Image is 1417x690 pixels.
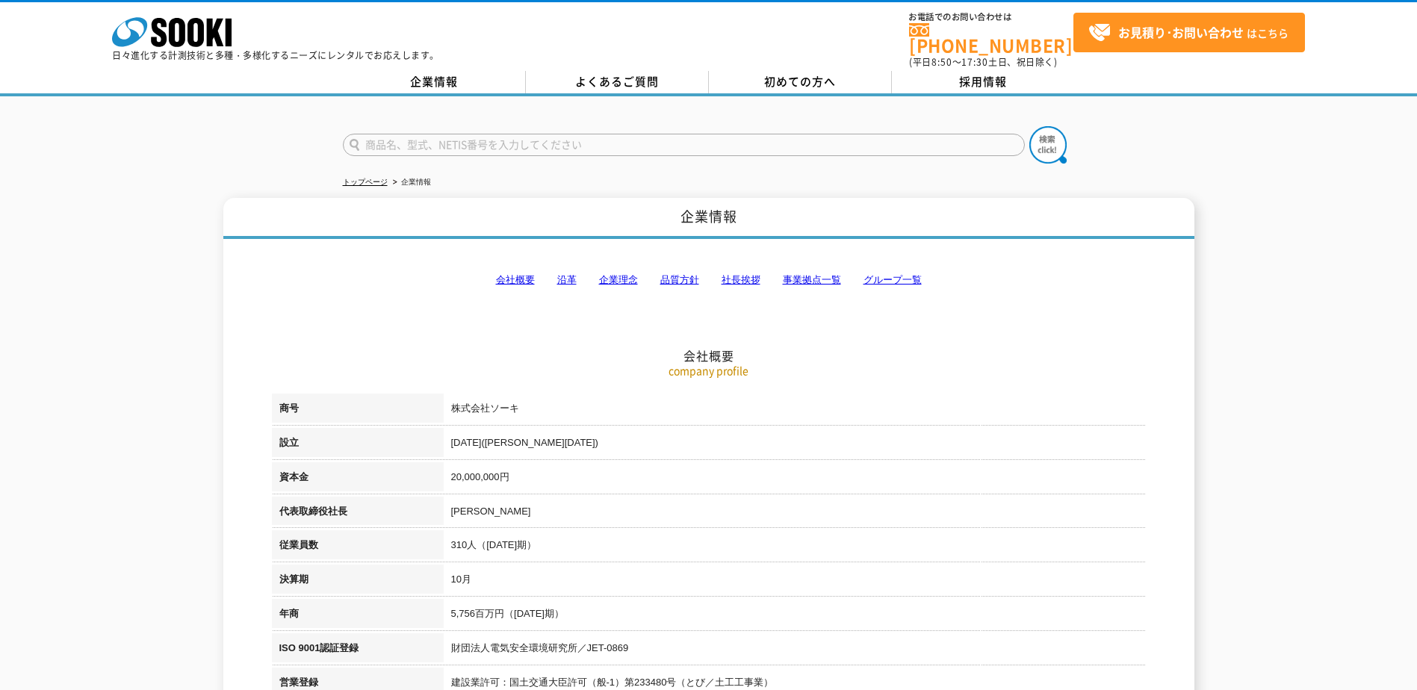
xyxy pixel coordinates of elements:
td: [DATE]([PERSON_NAME][DATE]) [444,428,1146,462]
th: 代表取締役社長 [272,497,444,531]
span: (平日 ～ 土日、祝日除く) [909,55,1057,69]
a: 初めての方へ [709,71,892,93]
h2: 会社概要 [272,199,1146,364]
strong: お見積り･お問い合わせ [1118,23,1244,41]
a: よくあるご質問 [526,71,709,93]
a: 企業理念 [599,274,638,285]
a: 会社概要 [496,274,535,285]
p: 日々進化する計測技術と多種・多様化するニーズにレンタルでお応えします。 [112,51,439,60]
a: お見積り･お問い合わせはこちら [1073,13,1305,52]
th: 従業員数 [272,530,444,565]
td: 10月 [444,565,1146,599]
a: 採用情報 [892,71,1075,93]
th: 設立 [272,428,444,462]
th: 資本金 [272,462,444,497]
td: 310人（[DATE]期） [444,530,1146,565]
td: 株式会社ソーキ [444,394,1146,428]
a: 企業情報 [343,71,526,93]
img: btn_search.png [1029,126,1067,164]
th: 年商 [272,599,444,633]
td: [PERSON_NAME] [444,497,1146,531]
a: グループ一覧 [863,274,922,285]
th: 決算期 [272,565,444,599]
a: 事業拠点一覧 [783,274,841,285]
span: はこちら [1088,22,1289,44]
a: [PHONE_NUMBER] [909,23,1073,54]
a: 社長挨拶 [722,274,760,285]
span: 8:50 [931,55,952,69]
a: トップページ [343,178,388,186]
th: 商号 [272,394,444,428]
a: 沿革 [557,274,577,285]
td: 財団法人電気安全環境研究所／JET-0869 [444,633,1146,668]
span: お電話でのお問い合わせは [909,13,1073,22]
h1: 企業情報 [223,198,1194,239]
span: 17:30 [961,55,988,69]
input: 商品名、型式、NETIS番号を入力してください [343,134,1025,156]
th: ISO 9001認証登録 [272,633,444,668]
li: 企業情報 [390,175,431,190]
td: 5,756百万円（[DATE]期） [444,599,1146,633]
span: 初めての方へ [764,73,836,90]
p: company profile [272,363,1146,379]
a: 品質方針 [660,274,699,285]
td: 20,000,000円 [444,462,1146,497]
